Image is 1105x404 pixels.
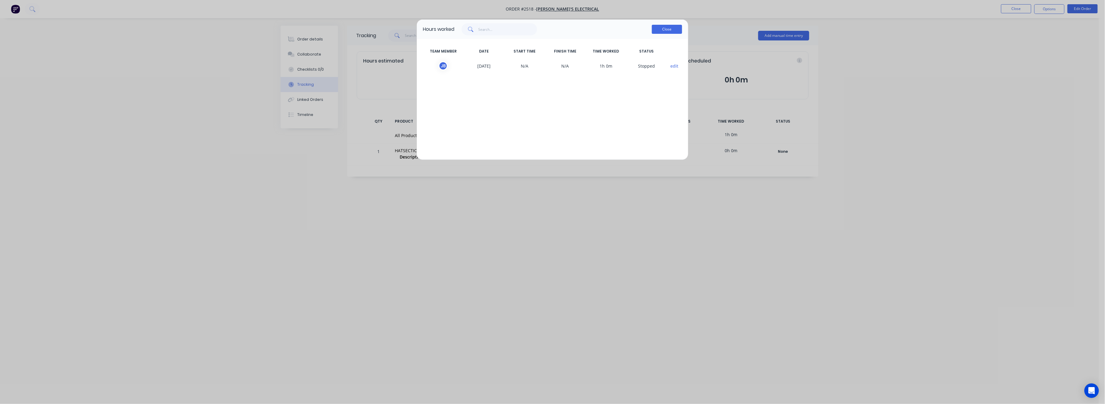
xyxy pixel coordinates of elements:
span: TIME WORKED [586,49,627,54]
span: S topped [626,61,667,70]
span: TEAM MEMBER [423,49,464,54]
span: STATUS [626,49,667,54]
div: Hours worked [423,26,454,33]
span: FINISH TIME [545,49,586,54]
span: DATE [464,49,504,54]
input: Search... [478,23,537,35]
span: 1h 0m [586,61,627,70]
span: N/A [504,61,545,70]
div: J B [439,61,448,70]
span: N/A [545,61,586,70]
span: START TIME [504,49,545,54]
div: Open Intercom Messenger [1084,383,1099,398]
button: Close [652,25,682,34]
button: edit [671,63,679,69]
span: [DATE] [464,61,504,70]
